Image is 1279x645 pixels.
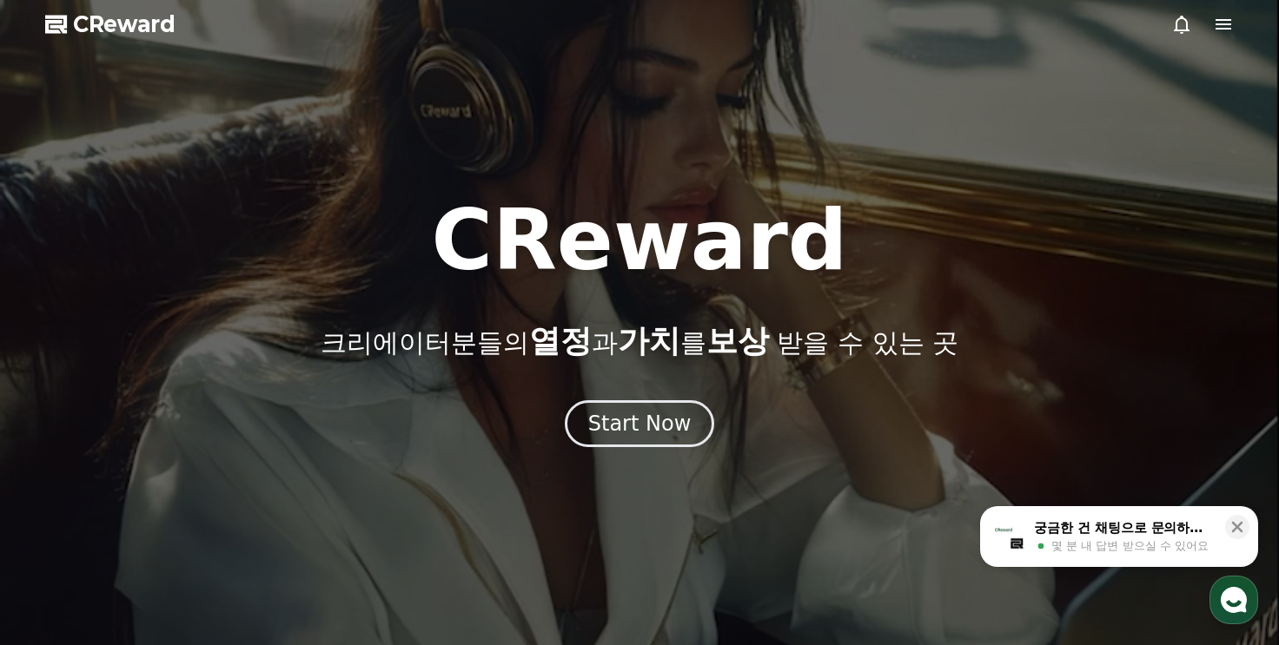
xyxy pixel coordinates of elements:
span: CReward [73,10,176,38]
a: CReward [45,10,176,38]
span: 가치 [618,323,680,359]
span: 보상 [706,323,769,359]
p: 크리에이터분들의 과 를 받을 수 있는 곳 [321,324,958,359]
div: Start Now [588,410,692,438]
a: Start Now [565,418,715,434]
span: 열정 [529,323,592,359]
button: Start Now [565,400,715,447]
h1: CReward [431,199,847,282]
